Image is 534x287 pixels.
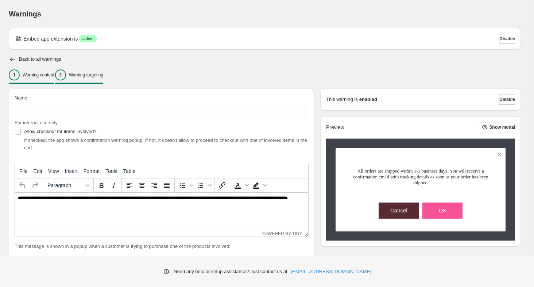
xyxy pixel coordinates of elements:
[19,168,28,174] span: File
[359,96,377,103] strong: enabled
[15,120,58,125] span: For internal use only.
[65,168,78,174] span: Insert
[95,179,108,192] button: Bold
[123,179,136,192] button: Align left
[29,256,309,263] li: {{product.title}}
[24,129,97,134] span: Allow checkout for items involved?
[55,69,66,80] div: 2
[302,230,308,237] div: Resize
[23,35,78,42] p: Embed app extension is
[15,193,308,230] iframe: Rich Text Area
[24,137,307,150] span: If checked, the app shows a confirmation warning popup. If not, it doesn't allow to proceed to ch...
[422,203,463,219] button: OK
[108,179,120,192] button: Italic
[348,168,493,186] p: All orders are shipped within 1-5 business days. You will receive a confirmation email with track...
[479,122,515,132] button: Show modal
[34,168,42,174] span: Edit
[9,67,54,83] button: 1Warning content
[291,268,371,275] a: [EMAIL_ADDRESS][DOMAIN_NAME]
[105,168,117,174] span: Tools
[232,179,250,192] div: Text color
[23,72,54,78] p: Warning content
[19,56,61,62] h2: Back to all warnings
[84,168,100,174] span: Format
[489,124,515,130] span: Show modal
[160,179,173,192] button: Justify
[123,168,135,174] span: Table
[176,179,194,192] div: Bullet list
[9,10,41,18] span: Warnings
[69,72,103,78] p: Warning targeting
[216,179,228,192] button: Insert/edit link
[16,179,29,192] button: Undo
[194,179,213,192] div: Numbered list
[44,179,92,192] button: Formats
[326,124,344,131] h2: Preview
[499,36,515,42] span: Disable
[250,179,268,192] div: Background color
[48,168,59,174] span: View
[15,95,27,101] span: Name
[379,203,419,219] button: Cancel
[55,67,103,83] button: 2Warning targeting
[9,69,20,80] div: 1
[326,96,358,103] p: This warning is
[148,179,160,192] button: Align right
[499,97,515,102] span: Disable
[499,34,515,44] button: Disable
[15,243,309,250] p: This message is shown in a popup when a customer is trying to purchase one of the products involved:
[136,179,148,192] button: Align center
[499,94,515,105] button: Disable
[47,182,83,188] span: Paragraph
[262,231,302,236] a: Powered by Tiny
[29,179,41,192] button: Redo
[82,36,93,42] span: active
